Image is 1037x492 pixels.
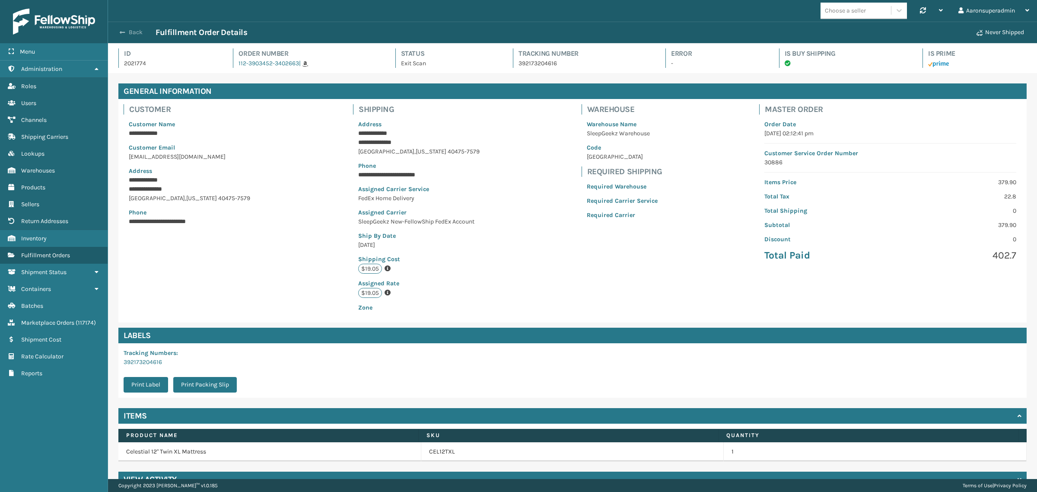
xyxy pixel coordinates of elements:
[764,129,1016,138] p: [DATE] 02:12:41 pm
[448,148,480,155] span: 40475-7579
[21,99,36,107] span: Users
[21,65,62,73] span: Administration
[416,148,446,155] span: [US_STATE]
[928,48,1027,59] h4: Is Prime
[76,319,96,326] span: ( 117174 )
[896,220,1016,230] p: 379.90
[358,185,480,194] p: Assigned Carrier Service
[21,370,42,377] span: Reports
[359,104,485,115] h4: Shipping
[21,302,43,310] span: Batches
[518,48,650,59] h4: Tracking Number
[724,442,1027,461] td: 1
[116,29,156,36] button: Back
[726,431,1011,439] label: Quantity
[896,249,1016,262] p: 402.7
[129,120,251,129] p: Customer Name
[299,60,308,67] a: |
[21,184,45,191] span: Products
[401,48,497,59] h4: Status
[358,194,480,203] p: FedEx Home Delivery
[764,192,885,201] p: Total Tax
[20,48,35,55] span: Menu
[21,353,64,360] span: Rate Calculator
[118,479,218,492] p: Copyright 2023 [PERSON_NAME]™ v 1.0.185
[587,196,658,205] p: Required Carrier Service
[299,60,301,67] span: |
[587,104,663,115] h4: Warehouse
[118,442,421,461] td: Celestial 12" Twin XL Mattress
[963,479,1027,492] div: |
[126,431,410,439] label: Product Name
[896,178,1016,187] p: 379.90
[185,195,186,202] span: ,
[358,231,480,240] p: Ship By Date
[764,149,1016,158] p: Customer Service Order Number
[671,48,763,59] h4: Error
[971,24,1029,41] button: Never Shipped
[118,83,1027,99] h4: General Information
[587,166,663,177] h4: Required Shipping
[21,285,51,293] span: Containers
[994,482,1027,489] a: Privacy Policy
[21,167,55,174] span: Warehouses
[429,447,455,456] a: CEL12TXL
[765,104,1021,115] h4: Master Order
[21,235,47,242] span: Inventory
[124,59,217,68] p: 2021774
[764,158,1016,167] p: 30886
[518,59,650,68] p: 392173204616
[21,217,68,225] span: Return Addresses
[426,431,711,439] label: SKU
[825,6,866,15] div: Choose a seller
[896,192,1016,201] p: 22.8
[124,48,217,59] h4: Id
[587,143,658,152] p: Code
[21,116,47,124] span: Channels
[587,211,658,220] p: Required Carrier
[21,319,74,326] span: Marketplace Orders
[764,120,1016,129] p: Order Date
[118,328,1027,343] h4: Labels
[358,303,480,312] p: Zone
[13,9,95,35] img: logo
[21,201,39,208] span: Sellers
[896,235,1016,244] p: 0
[21,252,70,259] span: Fulfillment Orders
[173,377,237,393] button: Print Packing Slip
[358,279,480,288] p: Assigned Rate
[129,152,251,161] p: [EMAIL_ADDRESS][DOMAIN_NAME]
[587,120,658,129] p: Warehouse Name
[124,358,162,366] a: 392173204616
[764,249,885,262] p: Total Paid
[785,48,907,59] h4: Is Buy Shipping
[124,377,168,393] button: Print Label
[358,161,480,170] p: Phone
[358,121,382,128] span: Address
[896,206,1016,215] p: 0
[401,59,497,68] p: Exit Scan
[129,167,152,175] span: Address
[764,206,885,215] p: Total Shipping
[587,152,658,161] p: [GEOGRAPHIC_DATA]
[239,48,379,59] h4: Order Number
[124,411,147,421] h4: Items
[764,178,885,187] p: Items Price
[977,30,983,36] i: Never Shipped
[358,148,414,155] span: [GEOGRAPHIC_DATA]
[124,474,177,485] h4: View Activity
[21,83,36,90] span: Roles
[358,288,382,298] p: $19.05
[963,482,992,489] a: Terms of Use
[129,208,251,217] p: Phone
[21,336,61,343] span: Shipment Cost
[156,27,247,38] h3: Fulfillment Order Details
[764,235,885,244] p: Discount
[587,129,658,138] p: SleepGeekz Warehouse
[129,195,185,202] span: [GEOGRAPHIC_DATA]
[21,150,45,157] span: Lookups
[671,59,763,68] p: -
[358,240,480,249] p: [DATE]
[129,104,257,115] h4: Customer
[186,195,217,202] span: [US_STATE]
